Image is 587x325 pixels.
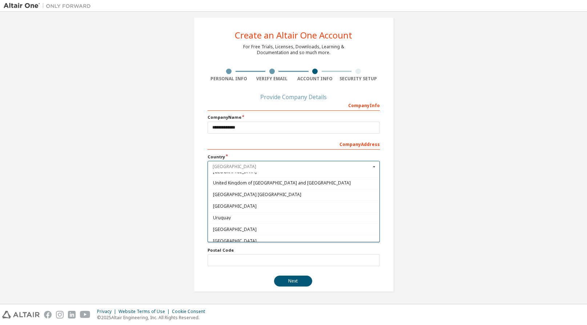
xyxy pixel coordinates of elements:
[208,99,380,111] div: Company Info
[97,314,209,321] p: © 2025 Altair Engineering, Inc. All Rights Reserved.
[68,311,76,318] img: linkedin.svg
[213,227,374,232] span: [GEOGRAPHIC_DATA]
[97,309,118,314] div: Privacy
[213,239,374,243] span: [GEOGRAPHIC_DATA]
[250,76,294,82] div: Verify Email
[208,154,380,160] label: Country
[337,76,380,82] div: Security Setup
[208,114,380,120] label: Company Name
[208,247,380,253] label: Postal Code
[118,309,172,314] div: Website Terms of Use
[208,95,380,99] div: Provide Company Details
[80,311,91,318] img: youtube.svg
[56,311,64,318] img: instagram.svg
[213,204,374,208] span: [GEOGRAPHIC_DATA]
[213,216,374,220] span: Uruguay
[208,138,380,150] div: Company Address
[274,276,312,287] button: Next
[235,31,352,40] div: Create an Altair One Account
[294,76,337,82] div: Account Info
[213,169,374,174] span: [GEOGRAPHIC_DATA]
[172,309,209,314] div: Cookie Consent
[213,192,374,197] span: [GEOGRAPHIC_DATA] [GEOGRAPHIC_DATA]
[243,44,344,56] div: For Free Trials, Licenses, Downloads, Learning & Documentation and so much more.
[208,76,251,82] div: Personal Info
[4,2,95,9] img: Altair One
[2,311,40,318] img: altair_logo.svg
[213,181,374,185] span: United Kingdom of [GEOGRAPHIC_DATA] and [GEOGRAPHIC_DATA]
[44,311,52,318] img: facebook.svg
